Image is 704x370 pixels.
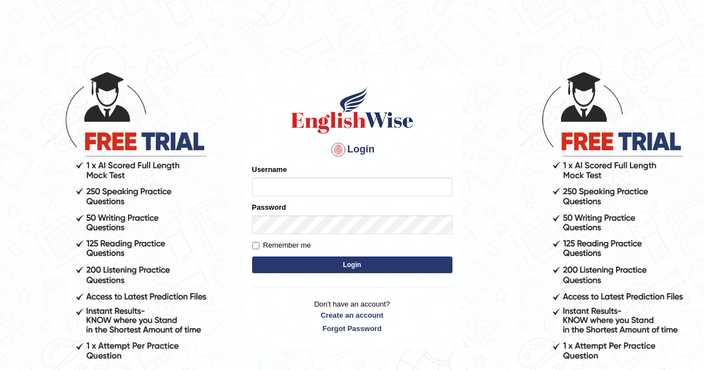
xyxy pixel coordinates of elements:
label: Remember me [252,240,311,251]
img: Logo of English Wise sign in for intelligent practice with AI [289,85,416,135]
a: Forgot Password [252,323,452,334]
button: Login [252,256,452,273]
label: Username [252,164,287,175]
label: Password [252,202,286,213]
input: Remember me [252,242,259,249]
p: Don't have an account? [252,299,452,333]
h4: Login [252,141,452,159]
a: Create an account [252,310,452,320]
